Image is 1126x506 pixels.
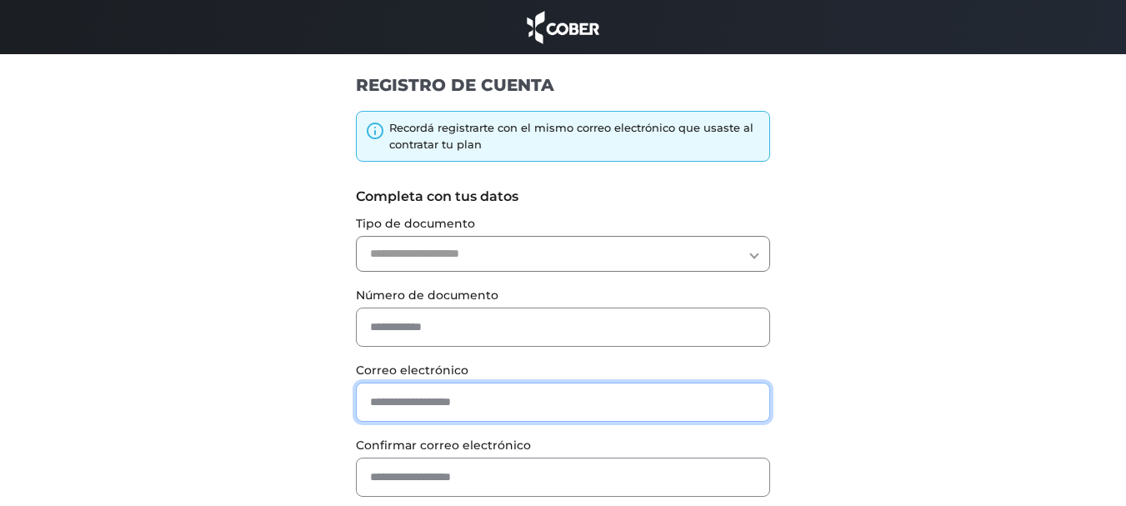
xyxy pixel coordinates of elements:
label: Correo electrónico [356,362,770,379]
label: Confirmar correo electrónico [356,437,770,454]
img: cober_marca.png [523,8,604,46]
div: Recordá registrarte con el mismo correo electrónico que usaste al contratar tu plan [389,120,761,153]
label: Tipo de documento [356,215,770,233]
label: Completa con tus datos [356,187,770,207]
label: Número de documento [356,287,770,304]
h1: REGISTRO DE CUENTA [356,74,770,96]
